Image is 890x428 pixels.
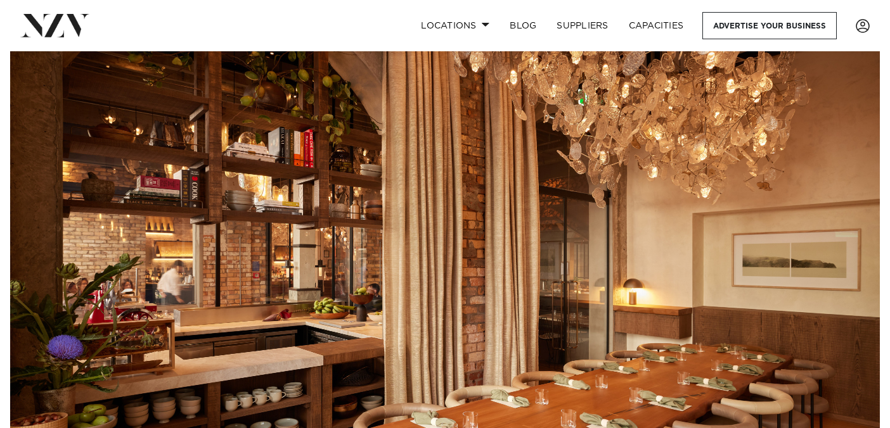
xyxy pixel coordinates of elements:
a: Locations [411,12,500,39]
a: Capacities [619,12,694,39]
a: SUPPLIERS [546,12,618,39]
a: Advertise your business [702,12,837,39]
img: nzv-logo.png [20,14,89,37]
a: BLOG [500,12,546,39]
